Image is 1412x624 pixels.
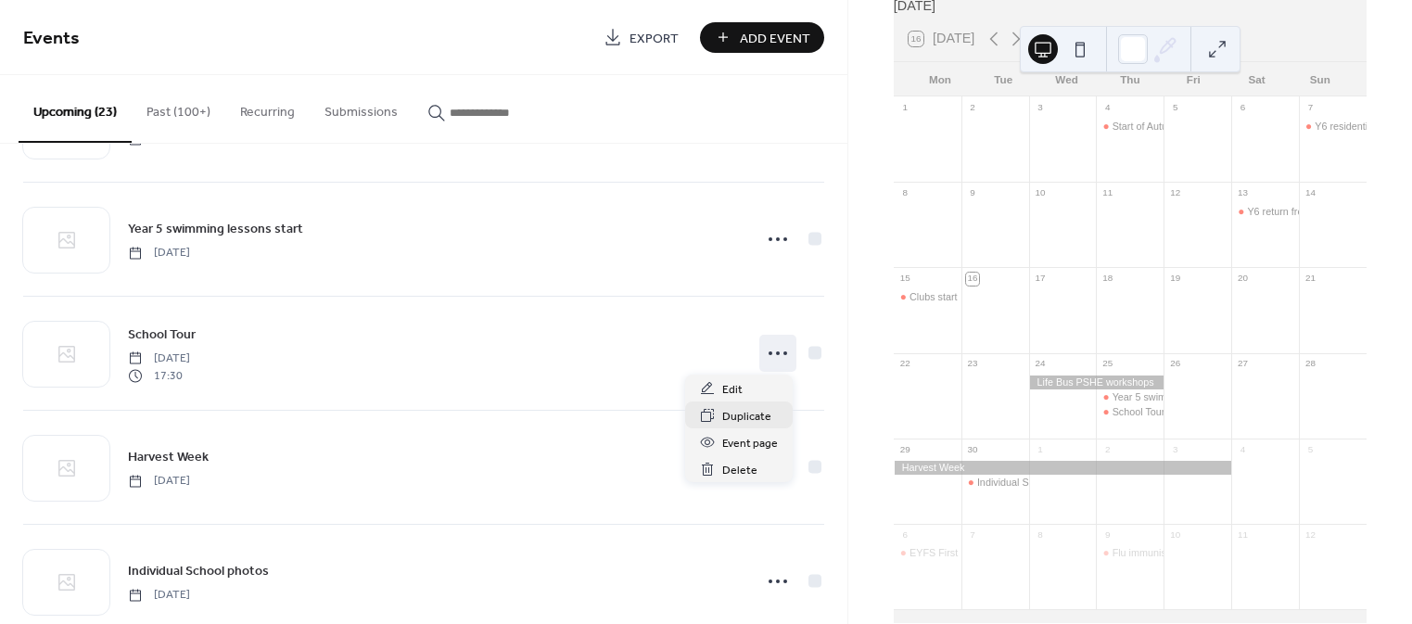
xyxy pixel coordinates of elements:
[722,407,771,427] span: Duplicate
[1237,273,1250,286] div: 20
[1304,187,1317,200] div: 14
[966,187,979,200] div: 9
[128,587,190,604] span: [DATE]
[961,476,1029,490] div: Individual School photos
[1034,187,1047,200] div: 10
[1099,62,1162,97] div: Thu
[1169,102,1182,115] div: 5
[128,562,269,581] span: Individual School photos
[966,358,979,371] div: 23
[1304,102,1317,115] div: 7
[722,461,757,480] span: Delete
[977,476,1086,490] div: Individual School photos
[700,22,824,53] button: Add Event
[1169,187,1182,200] div: 12
[128,245,190,261] span: [DATE]
[898,187,911,200] div: 8
[909,62,972,97] div: Mon
[1113,546,1272,560] div: Flu immunisation EYFS to Y6 pupils
[894,461,1231,475] div: Harvest Week
[894,290,961,304] div: Clubs start
[128,218,303,239] a: Year 5 swimming lessons start
[1029,376,1164,389] div: Life Bus PSHE workshops
[1101,443,1114,456] div: 2
[128,367,190,384] span: 17:30
[898,273,911,286] div: 15
[1289,62,1352,97] div: Sun
[128,560,269,581] a: Individual School photos
[898,358,911,371] div: 22
[1237,187,1250,200] div: 13
[910,546,1014,560] div: EYFS First News Photo
[590,22,693,53] a: Export
[1035,62,1098,97] div: Wed
[128,448,209,467] span: Harvest Week
[128,325,196,345] span: School Tour
[1169,273,1182,286] div: 19
[225,75,310,141] button: Recurring
[128,220,303,239] span: Year 5 swimming lessons start
[1034,273,1047,286] div: 17
[128,324,196,345] a: School Tour
[1237,528,1250,541] div: 11
[1237,102,1250,115] div: 6
[1113,405,1165,419] div: School Tour
[894,546,961,560] div: EYFS First News Photo
[1034,358,1047,371] div: 24
[966,528,979,541] div: 7
[1162,62,1225,97] div: Fri
[132,75,225,141] button: Past (100+)
[128,473,190,490] span: [DATE]
[1101,102,1114,115] div: 4
[966,102,979,115] div: 2
[1304,273,1317,286] div: 21
[722,380,743,400] span: Edit
[1304,358,1317,371] div: 28
[898,443,911,456] div: 29
[740,29,810,48] span: Add Event
[630,29,679,48] span: Export
[1169,443,1182,456] div: 3
[722,434,778,453] span: Event page
[1237,443,1250,456] div: 4
[1034,443,1047,456] div: 1
[23,20,80,57] span: Events
[1101,358,1114,371] div: 25
[1169,358,1182,371] div: 26
[1225,62,1288,97] div: Sat
[966,443,979,456] div: 30
[1101,187,1114,200] div: 11
[1231,205,1299,219] div: Y6 return from Rhos Y Gwaliau
[1096,405,1164,419] div: School Tour
[910,290,958,304] div: Clubs start
[1304,528,1317,541] div: 12
[1034,102,1047,115] div: 3
[128,350,190,367] span: [DATE]
[1034,528,1047,541] div: 8
[1113,390,1247,404] div: Year 5 swimming lessons start
[310,75,413,141] button: Submissions
[1096,120,1164,134] div: Start of Autumn Term
[1096,390,1164,404] div: Year 5 swimming lessons start
[1304,443,1317,456] div: 5
[1169,528,1182,541] div: 10
[1237,358,1250,371] div: 27
[1113,120,1206,134] div: Start of Autumn Term
[1096,546,1164,560] div: Flu immunisation EYFS to Y6 pupils
[898,528,911,541] div: 6
[1101,528,1114,541] div: 9
[966,273,979,286] div: 16
[1299,120,1367,134] div: Y6 residential to Rhos Y Gwaliau
[1101,273,1114,286] div: 18
[19,75,132,143] button: Upcoming (23)
[128,446,209,467] a: Harvest Week
[898,102,911,115] div: 1
[972,62,1035,97] div: Tue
